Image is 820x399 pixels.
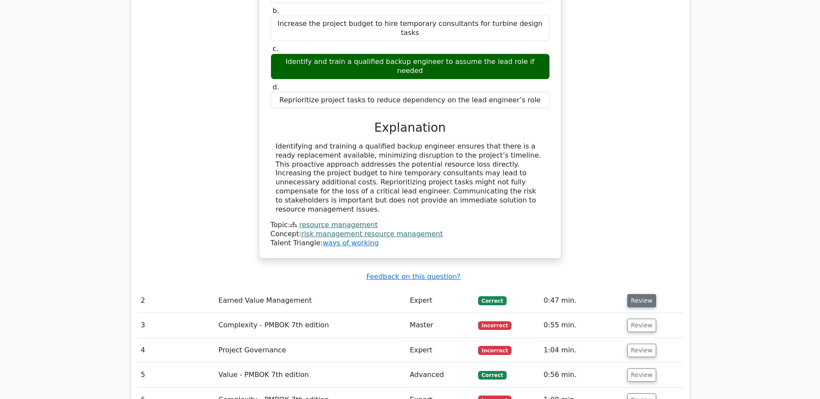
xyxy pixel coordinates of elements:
a: Feedback on this question? [366,272,460,281]
td: Complexity - PMBOK 7th edition [215,313,406,338]
span: Incorrect [478,346,511,355]
div: Increase the project budget to hire temporary consultants for turbine design tasks [271,16,550,41]
td: 4 [137,338,215,363]
div: Talent Triangle: [271,221,550,247]
span: Correct [478,296,506,305]
td: 1:04 min. [540,338,624,363]
button: Review [627,294,657,307]
h3: Explanation [276,120,545,135]
a: risk management resource management [301,230,443,238]
span: b. [273,6,279,15]
td: Earned Value Management [215,288,406,313]
span: Incorrect [478,321,511,330]
span: c. [273,44,279,53]
span: Correct [478,371,506,380]
div: Topic: [271,221,550,230]
td: Advanced [406,363,475,387]
td: 0:47 min. [540,288,624,313]
td: Master [406,313,475,338]
div: Identify and train a qualified backup engineer to assume the lead role if needed [271,54,550,79]
div: Concept: [271,230,550,239]
td: 5 [137,363,215,387]
a: ways of working [322,239,379,247]
td: 2 [137,288,215,313]
td: 3 [137,313,215,338]
td: 0:56 min. [540,363,624,387]
td: Expert [406,338,475,363]
button: Review [627,344,657,357]
span: d. [273,83,279,91]
div: Identifying and training a qualified backup engineer ensures that there is a ready replacement av... [276,142,545,214]
td: Value - PMBOK 7th edition [215,363,406,387]
a: resource management [299,221,377,229]
button: Review [627,368,657,382]
td: Project Governance [215,338,406,363]
button: Review [627,319,657,332]
div: Reprioritize project tasks to reduce dependency on the lead engineer’s role [271,92,550,109]
td: Expert [406,288,475,313]
td: 0:55 min. [540,313,624,338]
